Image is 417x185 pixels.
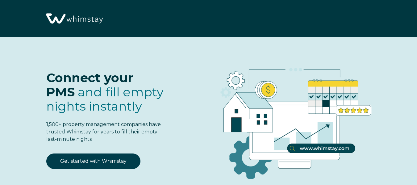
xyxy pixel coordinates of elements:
[46,153,140,169] a: Get started with Whimstay
[46,84,164,114] span: and
[46,70,133,99] span: Connect your PMS
[46,121,161,142] span: 1,500+ property management companies have trusted Whimstay for years to fill their empty last-min...
[46,84,164,114] span: fill empty nights instantly
[43,3,105,35] img: Whimstay Logo-02 1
